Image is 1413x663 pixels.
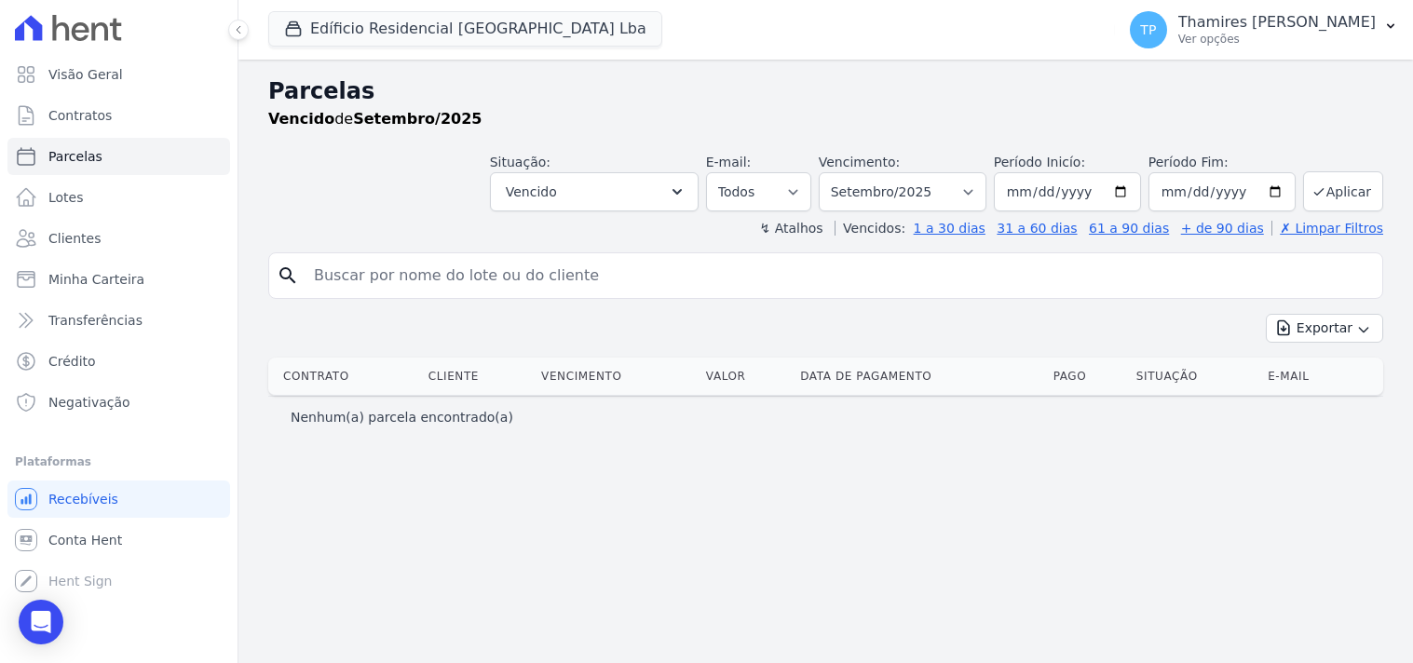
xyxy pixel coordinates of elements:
p: de [268,108,482,130]
button: Vencido [490,172,699,211]
span: Recebíveis [48,490,118,508]
span: Negativação [48,393,130,412]
a: Parcelas [7,138,230,175]
span: Conta Hent [48,531,122,549]
a: 61 a 90 dias [1089,221,1169,236]
a: Recebíveis [7,480,230,518]
button: Edíficio Residencial [GEOGRAPHIC_DATA] Lba [268,11,662,47]
p: Nenhum(a) parcela encontrado(a) [291,408,513,426]
label: Vencimento: [819,155,900,169]
a: 1 a 30 dias [914,221,985,236]
button: Exportar [1266,314,1383,343]
th: E-mail [1260,358,1357,395]
p: Ver opções [1178,32,1376,47]
a: Crédito [7,343,230,380]
label: Vencidos: [835,221,905,236]
span: Parcelas [48,147,102,166]
a: Conta Hent [7,521,230,559]
span: TP [1140,23,1156,36]
span: Contratos [48,106,112,125]
button: TP Thamires [PERSON_NAME] Ver opções [1115,4,1413,56]
label: Situação: [490,155,550,169]
a: Minha Carteira [7,261,230,298]
a: Clientes [7,220,230,257]
span: Minha Carteira [48,270,144,289]
a: Lotes [7,179,230,216]
div: Open Intercom Messenger [19,600,63,644]
th: Contrato [268,358,421,395]
span: Lotes [48,188,84,207]
th: Situação [1129,358,1260,395]
label: E-mail: [706,155,752,169]
th: Pago [1046,358,1129,395]
div: Plataformas [15,451,223,473]
button: Aplicar [1303,171,1383,211]
strong: Setembro/2025 [353,110,482,128]
i: search [277,264,299,287]
span: Visão Geral [48,65,123,84]
a: Transferências [7,302,230,339]
span: Clientes [48,229,101,248]
th: Valor [699,358,793,395]
strong: Vencido [268,110,334,128]
h2: Parcelas [268,74,1383,108]
span: Crédito [48,352,96,371]
label: Período Inicío: [994,155,1085,169]
a: 31 a 60 dias [997,221,1077,236]
a: Visão Geral [7,56,230,93]
p: Thamires [PERSON_NAME] [1178,13,1376,32]
label: ↯ Atalhos [759,221,822,236]
th: Cliente [421,358,534,395]
span: Vencido [506,181,557,203]
a: ✗ Limpar Filtros [1271,221,1383,236]
a: + de 90 dias [1181,221,1264,236]
input: Buscar por nome do lote ou do cliente [303,257,1375,294]
span: Transferências [48,311,143,330]
th: Data de Pagamento [793,358,1045,395]
label: Período Fim: [1148,153,1296,172]
a: Contratos [7,97,230,134]
a: Negativação [7,384,230,421]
